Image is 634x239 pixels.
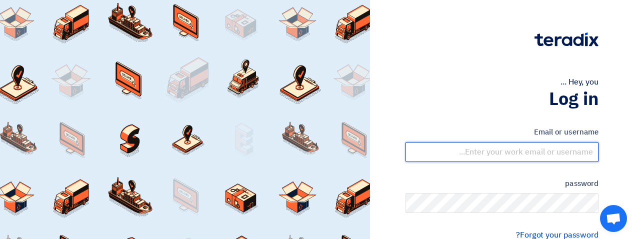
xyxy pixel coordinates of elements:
font: Log in [549,85,598,112]
img: Teradix logo [534,32,598,46]
input: Enter your work email or username... [405,142,598,162]
font: Hey, you ... [560,76,598,88]
a: Open chat [600,205,627,232]
font: password [565,178,598,189]
font: Email or username [534,126,598,137]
